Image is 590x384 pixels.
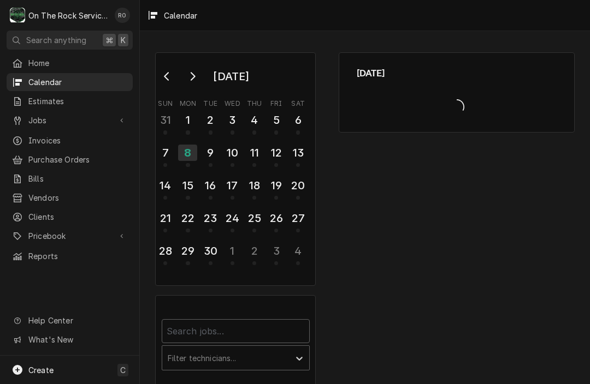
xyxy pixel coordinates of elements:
[7,189,133,207] a: Vendors
[202,112,219,128] div: 2
[224,243,241,259] div: 1
[224,145,241,161] div: 10
[181,68,203,85] button: Go to next month
[7,247,133,265] a: Reports
[224,112,241,128] div: 3
[7,311,133,329] a: Go to Help Center
[7,170,133,188] a: Bills
[156,68,178,85] button: Go to previous month
[7,92,133,110] a: Estimates
[290,177,306,194] div: 20
[115,8,130,23] div: RO
[28,250,127,262] span: Reports
[28,115,111,126] span: Jobs
[115,8,130,23] div: Rich Ortega's Avatar
[10,8,25,23] div: On The Rock Services's Avatar
[121,34,126,46] span: K
[28,315,126,326] span: Help Center
[7,227,133,245] a: Go to Pricebook
[120,364,126,376] span: C
[28,365,54,375] span: Create
[7,131,133,149] a: Invoices
[244,95,265,109] th: Thursday
[7,208,133,226] a: Clients
[224,210,241,226] div: 24
[7,73,133,91] a: Calendar
[290,112,306,128] div: 6
[202,145,219,161] div: 9
[339,52,575,133] div: Calendar Calendar
[157,243,174,259] div: 28
[290,145,306,161] div: 13
[290,210,306,226] div: 27
[268,177,285,194] div: 19
[28,173,127,184] span: Bills
[357,66,557,80] span: [DATE]
[199,95,221,109] th: Tuesday
[162,319,310,343] input: Search jobs...
[162,309,310,382] div: Calendar Filters
[28,57,127,69] span: Home
[246,177,263,194] div: 18
[28,10,109,21] div: On The Rock Services
[28,135,127,146] span: Invoices
[10,8,25,23] div: O
[28,154,127,165] span: Purchase Orders
[246,112,263,128] div: 4
[246,243,263,259] div: 2
[26,34,86,46] span: Search anything
[157,177,174,194] div: 14
[179,112,196,128] div: 1
[7,331,133,349] a: Go to What's New
[7,31,133,50] button: Search anything⌘K
[209,67,253,86] div: [DATE]
[155,95,176,109] th: Sunday
[155,52,316,286] div: Calendar Day Picker
[28,211,127,223] span: Clients
[287,95,309,109] th: Saturday
[221,95,243,109] th: Wednesday
[157,112,174,128] div: 31
[179,210,196,226] div: 22
[357,95,557,118] span: Loading...
[179,243,196,259] div: 29
[268,145,285,161] div: 12
[290,243,306,259] div: 4
[28,95,127,107] span: Estimates
[28,76,127,88] span: Calendar
[157,210,174,226] div: 21
[246,145,263,161] div: 11
[179,177,196,194] div: 15
[176,95,199,109] th: Monday
[202,177,219,194] div: 16
[202,243,219,259] div: 30
[7,151,133,169] a: Purchase Orders
[178,145,197,161] div: 8
[268,243,285,259] div: 3
[202,210,219,226] div: 23
[28,230,111,242] span: Pricebook
[224,177,241,194] div: 17
[265,95,287,109] th: Friday
[28,334,126,345] span: What's New
[246,210,263,226] div: 25
[157,145,174,161] div: 7
[7,111,133,129] a: Go to Jobs
[105,34,113,46] span: ⌘
[268,112,285,128] div: 5
[28,192,127,203] span: Vendors
[268,210,285,226] div: 26
[7,54,133,72] a: Home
